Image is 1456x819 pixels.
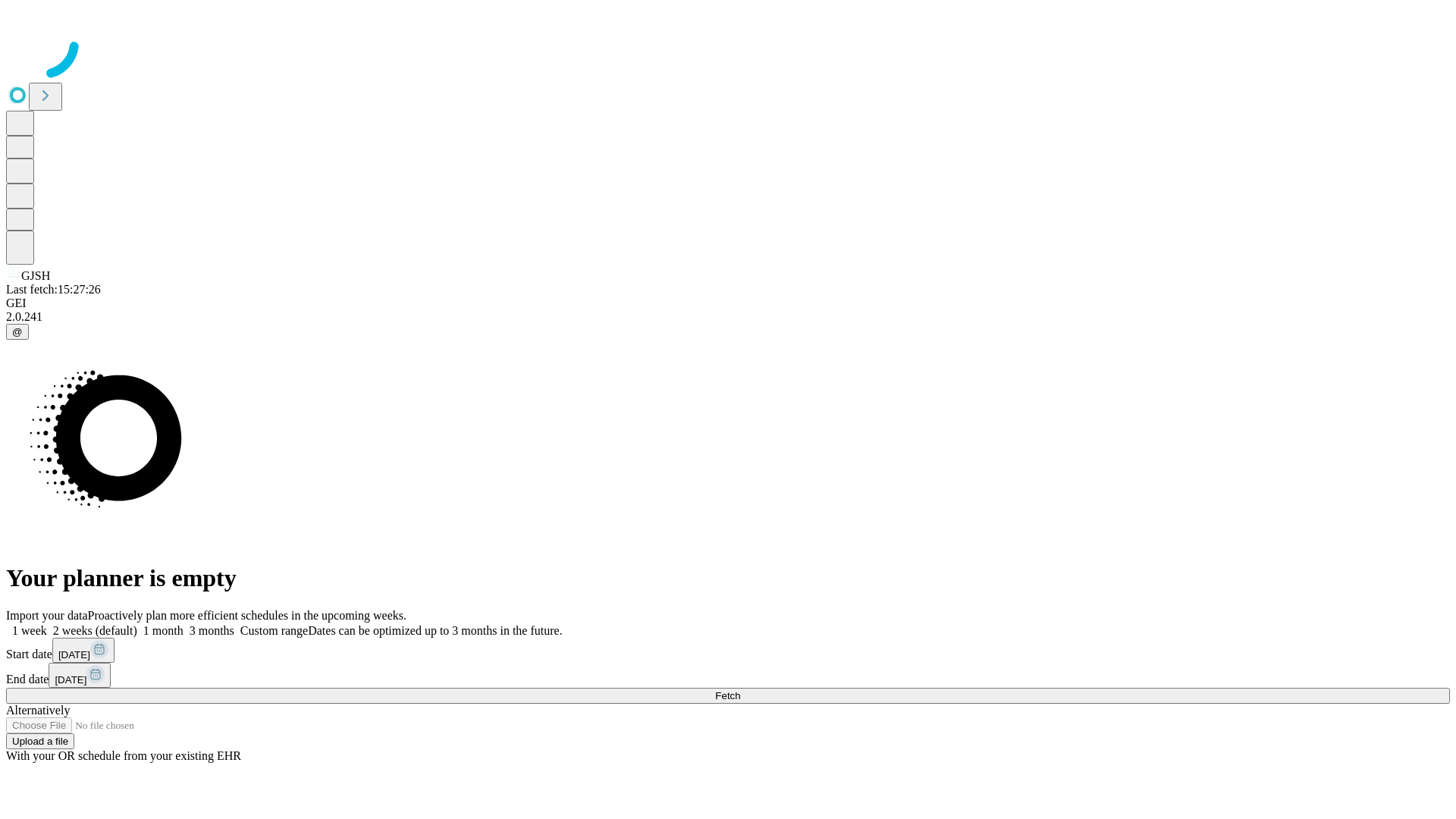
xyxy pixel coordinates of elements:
[6,704,70,717] span: Alternatively
[143,624,184,637] span: 1 month
[6,688,1450,704] button: Fetch
[6,749,241,762] span: With your OR schedule from your existing EHR
[715,690,740,701] span: Fetch
[6,564,1450,592] h1: Your planner is empty
[6,324,29,340] button: @
[6,609,88,622] span: Import your data
[6,733,74,749] button: Upload a file
[53,624,137,637] span: 2 weeks (default)
[6,638,1450,663] div: Start date
[240,624,308,637] span: Custom range
[6,283,101,296] span: Last fetch: 15:27:26
[21,269,50,282] span: GJSH
[88,609,406,622] span: Proactively plan more efficient schedules in the upcoming weeks.
[308,624,562,637] span: Dates can be optimized up to 3 months in the future.
[6,663,1450,688] div: End date
[58,649,90,661] span: [DATE]
[49,663,111,688] button: [DATE]
[12,624,47,637] span: 1 week
[12,326,23,337] span: @
[52,638,115,663] button: [DATE]
[55,674,86,686] span: [DATE]
[190,624,234,637] span: 3 months
[6,310,1450,324] div: 2.0.241
[6,297,1450,310] div: GEI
